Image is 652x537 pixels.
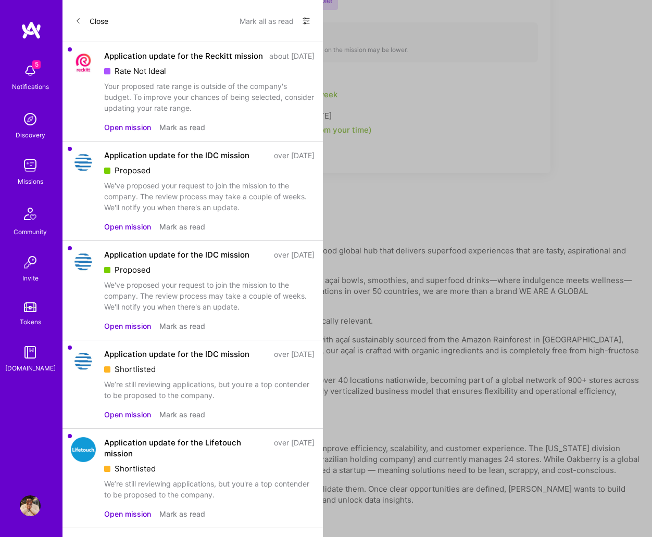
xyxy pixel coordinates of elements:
div: Application update for the IDC mission [104,150,249,161]
div: We’re still reviewing applications, but you're a top contender to be proposed to the company. [104,478,315,500]
button: Mark as read [159,221,205,232]
button: Mark as read [159,508,205,519]
div: We've proposed your request to join the mission to the company. The review process may take a cou... [104,180,315,213]
div: Invite [22,273,39,284]
div: We’re still reviewing applications, but you're a top contender to be proposed to the company. [104,379,315,401]
div: over [DATE] [274,437,315,459]
div: Proposed [104,264,315,275]
img: Community [18,201,43,226]
img: teamwork [20,155,41,176]
button: Open mission [104,409,151,420]
button: Open mission [104,321,151,331]
div: Missions [18,176,43,187]
button: Close [75,12,108,29]
div: Application update for the Reckitt mission [104,50,263,61]
img: Invite [20,252,41,273]
div: over [DATE] [274,150,315,161]
div: Application update for the Lifetouch mission [104,437,268,459]
button: Open mission [104,508,151,519]
div: Application update for the IDC mission [104,349,249,360]
div: [DOMAIN_NAME] [5,363,56,374]
div: about [DATE] [269,50,315,61]
div: Discovery [16,130,45,140]
div: Community [14,226,47,237]
img: tokens [24,302,36,312]
img: Company Logo [71,50,96,75]
div: We've proposed your request to join the mission to the company. The review process may take a cou... [104,279,315,312]
img: discovery [20,109,41,130]
img: Company Logo [71,249,96,274]
div: Rate Not Ideal [104,66,315,76]
img: User Avatar [20,495,41,516]
button: Mark all as read [240,12,294,29]
img: Company Logo [71,437,96,462]
button: Mark as read [159,122,205,133]
img: logo [21,21,42,40]
button: Mark as read [159,321,205,331]
button: Open mission [104,221,151,232]
button: Open mission [104,122,151,133]
div: Shortlisted [104,463,315,474]
button: Mark as read [159,409,205,420]
img: Company Logo [71,150,96,175]
div: over [DATE] [274,349,315,360]
img: Company Logo [71,349,96,374]
div: Proposed [104,165,315,176]
img: guide book [20,342,41,363]
div: Application update for the IDC mission [104,249,249,260]
div: Your proposed rate range is outside of the company's budget. To improve your chances of being sel... [104,81,315,113]
div: over [DATE] [274,249,315,260]
div: Tokens [20,316,41,327]
div: Shortlisted [104,364,315,375]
